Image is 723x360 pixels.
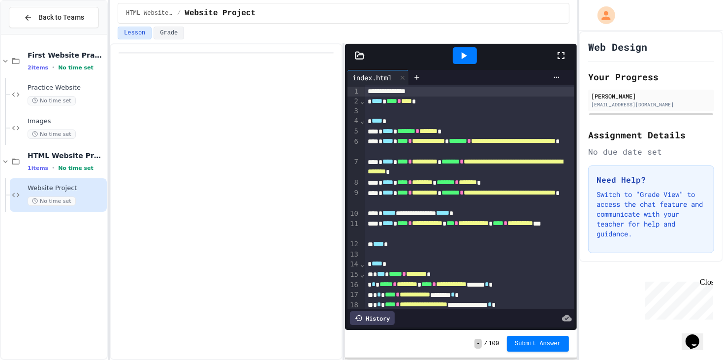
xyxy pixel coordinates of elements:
div: 1 [347,87,360,97]
iframe: chat widget [641,278,713,320]
span: HTML Website Project (Graded) [126,9,173,17]
span: Fold line [360,97,365,105]
span: No time set [28,196,76,206]
div: 11 [347,219,360,240]
span: 1 items [28,165,48,171]
span: Website Project [28,184,105,193]
div: 2 [347,97,360,107]
div: 14 [347,260,360,270]
span: No time set [28,130,76,139]
h3: Need Help? [597,174,706,186]
div: 9 [347,188,360,209]
div: index.html [347,72,397,83]
div: 3 [347,106,360,116]
span: No time set [58,65,94,71]
span: Back to Teams [38,12,84,23]
h2: Your Progress [588,70,714,84]
h1: Web Design [588,40,647,54]
span: / [484,340,487,348]
div: 15 [347,270,360,280]
span: 2 items [28,65,48,71]
span: Submit Answer [515,340,561,348]
div: 4 [347,116,360,127]
div: No due date set [588,146,714,158]
button: Lesson [118,27,152,39]
span: Fold line [360,260,365,268]
span: No time set [58,165,94,171]
button: Back to Teams [9,7,99,28]
span: Practice Website [28,84,105,92]
span: Website Project [185,7,255,19]
span: HTML Website Project (Graded) [28,151,105,160]
div: 10 [347,209,360,219]
div: 16 [347,280,360,291]
span: Fold line [360,270,365,278]
div: 12 [347,239,360,250]
div: History [350,311,395,325]
span: / [177,9,181,17]
span: • [52,164,54,172]
button: Grade [154,27,184,39]
div: 7 [347,157,360,178]
span: • [52,64,54,71]
div: [EMAIL_ADDRESS][DOMAIN_NAME] [591,101,711,108]
span: First Website Practice [28,51,105,60]
div: 5 [347,127,360,137]
iframe: chat widget [682,321,713,350]
button: Submit Answer [507,336,569,352]
div: My Account [587,4,618,27]
span: No time set [28,96,76,105]
div: Chat with us now!Close [4,4,68,63]
p: Switch to "Grade View" to access the chat feature and communicate with your teacher for help and ... [597,190,706,239]
span: Fold line [360,117,365,125]
div: 6 [347,137,360,158]
span: - [474,339,482,349]
div: 8 [347,178,360,188]
div: [PERSON_NAME] [591,92,711,100]
div: 13 [347,250,360,260]
span: 100 [489,340,500,348]
h2: Assignment Details [588,128,714,142]
span: Images [28,117,105,126]
div: 18 [347,300,360,311]
div: index.html [347,70,409,85]
div: 17 [347,290,360,300]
